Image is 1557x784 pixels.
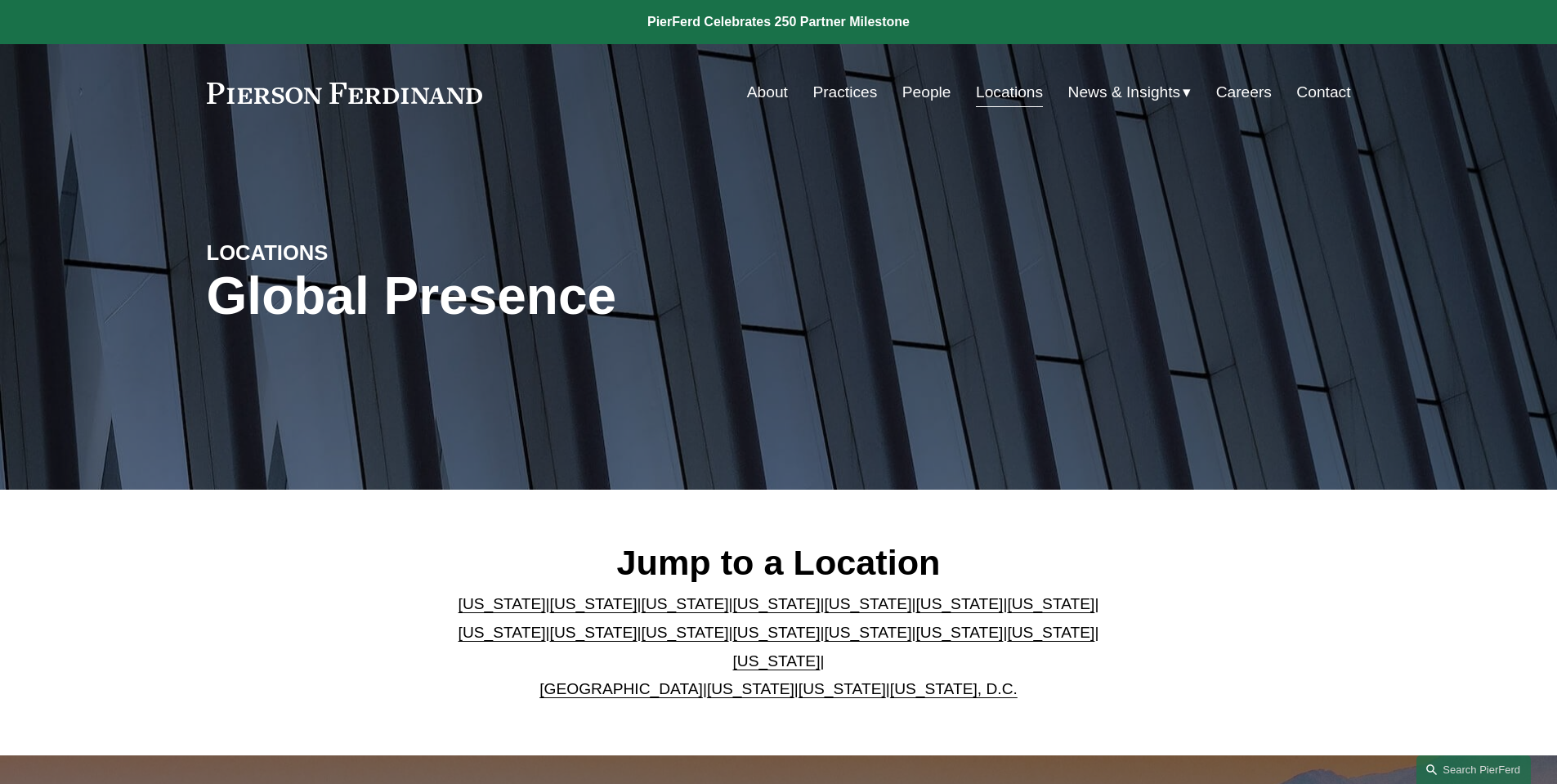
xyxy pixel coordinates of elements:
a: [US_STATE] [915,624,1003,641]
a: [US_STATE] [824,624,911,641]
a: [US_STATE] [733,595,821,612]
a: [US_STATE] [1007,624,1094,641]
a: About [747,77,788,108]
a: folder dropdown [1068,77,1192,108]
h2: Jump to a Location [445,541,1112,584]
a: [GEOGRAPHIC_DATA] [539,680,703,697]
a: [US_STATE] [459,595,546,612]
a: [US_STATE] [824,595,911,612]
a: [US_STATE], D.C. [890,680,1018,697]
a: [US_STATE] [642,624,729,641]
a: Contact [1296,77,1350,108]
a: Practices [812,77,877,108]
h4: LOCATIONS [207,240,493,266]
span: News & Insights [1068,78,1181,107]
a: [US_STATE] [1007,595,1094,612]
a: Search this site [1416,755,1531,784]
a: [US_STATE] [915,595,1003,612]
a: [US_STATE] [799,680,886,697]
a: [US_STATE] [642,595,729,612]
a: [US_STATE] [733,652,821,670]
a: [US_STATE] [550,595,638,612]
a: Careers [1216,77,1272,108]
a: [US_STATE] [733,624,821,641]
h1: Global Presence [207,267,969,326]
a: [US_STATE] [550,624,638,641]
a: [US_STATE] [707,680,794,697]
p: | | | | | | | | | | | | | | | | | | [445,590,1112,703]
a: People [902,77,951,108]
a: [US_STATE] [459,624,546,641]
a: Locations [976,77,1043,108]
